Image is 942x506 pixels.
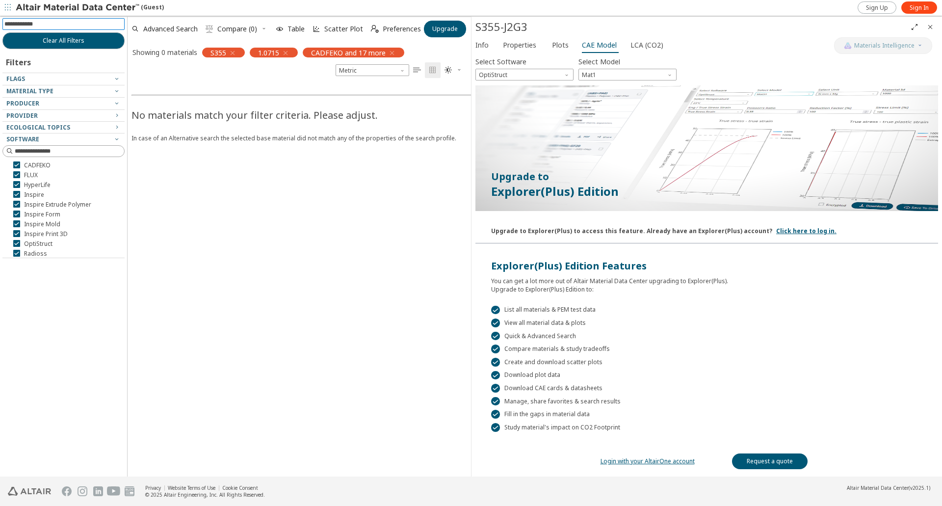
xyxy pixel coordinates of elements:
img: Altair Material Data Center [16,3,141,13]
img: Paywall-CAE [475,85,938,211]
button: Clear All Filters [2,32,125,49]
a: Privacy [145,484,161,491]
button: Upgrade [424,21,466,37]
img: Altair Engineering [8,487,51,496]
span: S355 [210,48,226,57]
a: Click here to log in. [776,227,837,235]
div: List all materials & PEM test data [491,306,922,315]
span: CAE Model [582,37,617,53]
span: Materials Intelligence [854,42,915,50]
span: LCA (CO2) [630,37,663,53]
span: Inspire Print 3D [24,230,68,238]
span: OptiStruct [475,69,574,80]
div:  [491,345,500,353]
div: Fill in the gaps in material data [491,410,922,419]
span: CADFEKO and 17 more [311,48,386,57]
span: Mat1 [578,69,677,80]
button: Material Type [2,85,125,97]
span: Provider [6,111,38,120]
div: Create and download scatter plots [491,358,922,367]
button: Table View [409,62,425,78]
span: Ecological Topics [6,123,70,132]
span: Inspire Mold [24,220,60,228]
div: (v2025.1) [847,484,930,491]
span: Sign Up [866,4,888,12]
span: Producer [6,99,39,107]
span: CADFEKO [24,161,51,169]
a: Login with your AltairOne account [601,457,695,465]
span: Scatter Plot [324,26,363,32]
div: Quick & Advanced Search [491,332,922,341]
span: 1.0715 [258,48,279,57]
button: Theme [441,62,466,78]
div:  [491,397,500,406]
div: S355-J2G3 [475,19,907,35]
div:  [491,371,500,380]
i:  [206,25,213,33]
span: Radioss [24,250,47,258]
span: Plots [552,37,569,53]
div: Download CAE cards & datasheets [491,384,922,393]
div: Software [475,69,574,80]
span: Advanced Search [143,26,198,32]
button: Tile View [425,62,441,78]
div: Explorer(Plus) Edition Features [491,259,922,273]
span: Altair Material Data Center [847,484,909,491]
span: FLUX [24,171,38,179]
span: Software [6,135,39,143]
button: AI CopilotMaterials Intelligence [834,37,932,54]
a: Sign Up [858,1,896,14]
i:  [445,66,452,74]
span: HyperLife [24,181,51,189]
span: Sign In [910,4,929,12]
button: Ecological Topics [2,122,125,133]
i:  [413,66,421,74]
div:  [491,358,500,367]
img: AI Copilot [844,42,852,50]
div: Unit System [336,64,409,76]
button: Flags [2,73,125,85]
div: © 2025 Altair Engineering, Inc. All Rights Reserved. [145,491,265,498]
span: Flags [6,75,25,83]
div: Filters [2,49,36,73]
span: Inspire Form [24,211,60,218]
p: Explorer(Plus) Edition [491,184,922,199]
label: Select Model [578,54,620,69]
div: Upgrade to Explorer(Plus) to access this feature. Already have an Explorer(Plus) account? [491,223,772,235]
button: Producer [2,98,125,109]
span: OptiStruct [24,240,52,248]
div: Compare materials & study tradeoffs [491,345,922,353]
div: Study material's impact on CO2 Footprint [491,423,922,432]
span: Compare (0) [217,26,257,32]
span: Table [288,26,305,32]
button: Provider [2,110,125,122]
span: Properties [503,37,536,53]
span: Info [475,37,489,53]
i:  [429,66,437,74]
div: You can get a lot more out of Altair Material Data Center upgrading to Explorer(Plus). Upgrade to... [491,273,922,293]
button: Software [2,133,125,145]
span: Material Type [6,87,53,95]
div: Manage, share favorites & search results [491,397,922,406]
span: Clear All Filters [43,37,84,45]
a: Cookie Consent [222,484,258,491]
div: Download plot data [491,371,922,380]
div:  [491,410,500,419]
span: Metric [336,64,409,76]
div:  [491,319,500,327]
div: View all material data & plots [491,319,922,327]
div:  [491,423,500,432]
div: Showing 0 materials [132,48,197,57]
label: Select Software [475,54,526,69]
div:  [491,332,500,341]
span: Inspire [24,191,44,199]
div: (Guest) [16,3,164,13]
div:  [491,384,500,393]
button: Close [922,19,938,35]
span: Upgrade [432,25,458,33]
button: Full Screen [907,19,922,35]
div: Model [578,69,677,80]
a: Request a quote [732,453,808,469]
span: Inspire Extrude Polymer [24,201,91,209]
a: Website Terms of Use [168,484,215,491]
